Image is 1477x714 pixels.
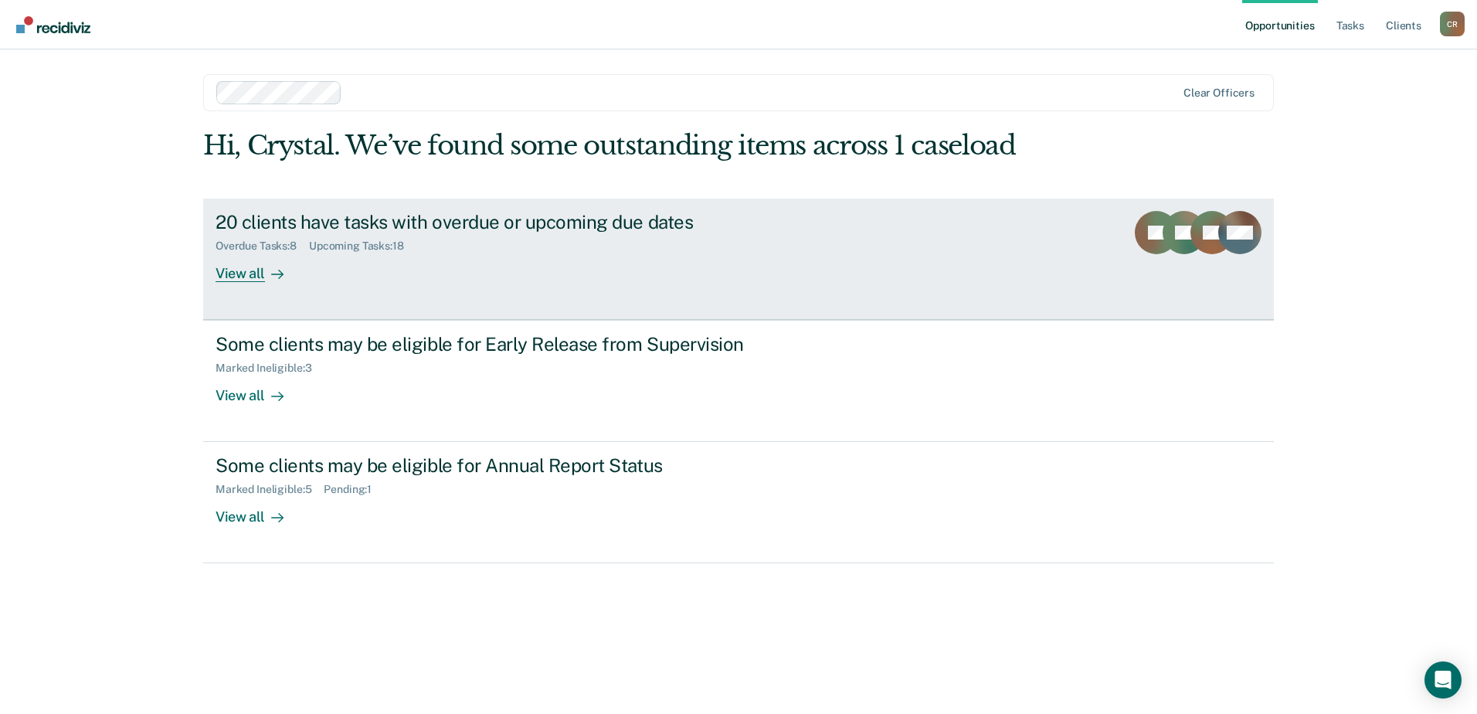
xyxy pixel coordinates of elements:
[216,454,758,477] div: Some clients may be eligible for Annual Report Status
[203,320,1274,442] a: Some clients may be eligible for Early Release from SupervisionMarked Ineligible:3View all
[216,375,302,405] div: View all
[216,362,324,375] div: Marked Ineligible : 3
[203,442,1274,563] a: Some clients may be eligible for Annual Report StatusMarked Ineligible:5Pending:1View all
[216,333,758,355] div: Some clients may be eligible for Early Release from Supervision
[1424,661,1462,699] div: Open Intercom Messenger
[216,496,302,526] div: View all
[216,252,302,282] div: View all
[1440,12,1465,36] div: C R
[324,483,384,496] div: Pending : 1
[203,199,1274,320] a: 20 clients have tasks with overdue or upcoming due datesOverdue Tasks:8Upcoming Tasks:18View all
[1440,12,1465,36] button: Profile dropdown button
[16,16,90,33] img: Recidiviz
[216,483,324,496] div: Marked Ineligible : 5
[216,240,309,253] div: Overdue Tasks : 8
[1183,87,1255,100] div: Clear officers
[203,130,1060,161] div: Hi, Crystal. We’ve found some outstanding items across 1 caseload
[309,240,416,253] div: Upcoming Tasks : 18
[216,211,758,233] div: 20 clients have tasks with overdue or upcoming due dates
